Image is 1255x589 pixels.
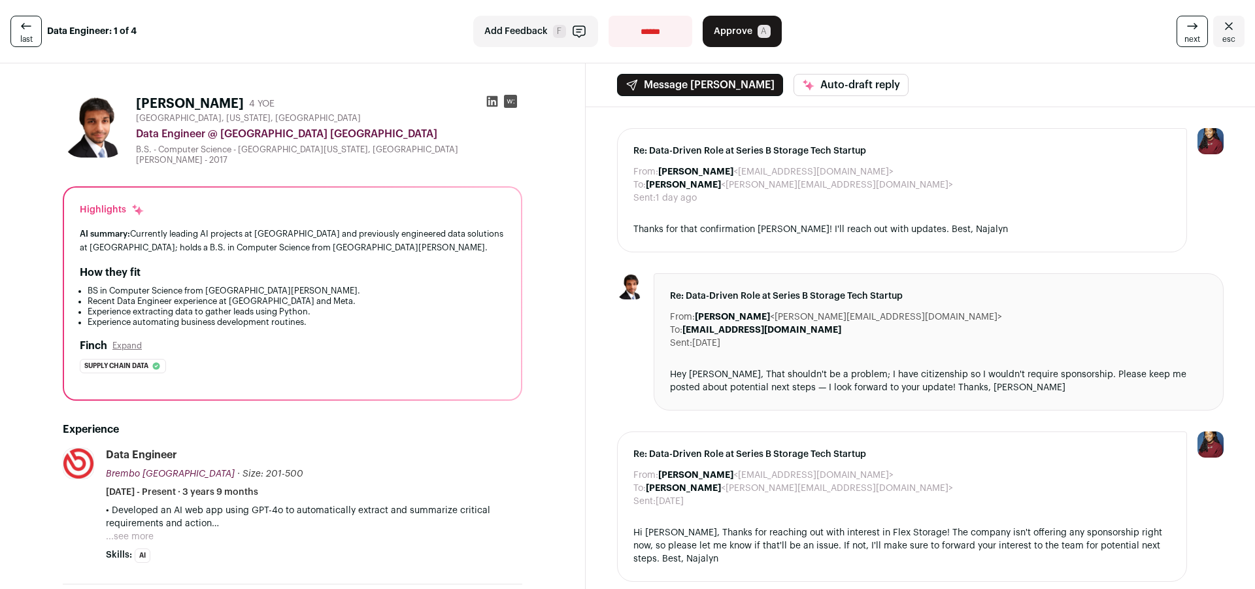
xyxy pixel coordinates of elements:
li: BS in Computer Science from [GEOGRAPHIC_DATA][PERSON_NAME]. [88,286,505,296]
div: Hi [PERSON_NAME], Thanks for reaching out with interest in Flex Storage! The company isn't offeri... [633,526,1171,565]
dt: Sent: [633,495,656,508]
h2: Finch [80,338,107,354]
dd: [DATE] [656,495,684,508]
div: Hey [PERSON_NAME], That shouldn't be a problem; I have citizenship so I wouldn't require sponsors... [670,368,1207,394]
a: next [1177,16,1208,47]
dd: <[PERSON_NAME][EMAIL_ADDRESS][DOMAIN_NAME]> [695,311,1002,324]
h2: Experience [63,422,522,437]
div: 4 YOE [249,97,275,110]
dd: [DATE] [692,337,720,350]
dt: Sent: [670,337,692,350]
span: · Size: 201-500 [237,469,303,479]
span: esc [1222,34,1235,44]
a: last [10,16,42,47]
dt: To: [670,324,682,337]
span: Supply chain data [84,360,148,373]
button: Message [PERSON_NAME] [617,74,783,96]
span: last [20,34,33,44]
button: Add Feedback F [473,16,598,47]
span: Brembo [GEOGRAPHIC_DATA] [106,469,235,479]
span: A [758,25,771,38]
b: [PERSON_NAME] [646,484,721,493]
span: AI summary: [80,229,130,238]
div: Data Engineer [106,448,177,462]
strong: Data Engineer: 1 of 4 [47,25,137,38]
dt: Sent: [633,192,656,205]
li: Experience extracting data to gather leads using Python. [88,307,505,317]
button: Expand [112,341,142,351]
dt: From: [633,165,658,178]
b: [PERSON_NAME] [658,471,733,480]
dt: From: [633,469,658,482]
div: Thanks for that confirmation [PERSON_NAME]! I'll reach out with updates. Best, Najalyn [633,223,1171,236]
span: next [1184,34,1200,44]
li: AI [135,548,150,563]
div: Currently leading AI projects at [GEOGRAPHIC_DATA] and previously engineered data solutions at [G... [80,227,505,254]
img: 9b36b00a36cb80e2d3d98e5bc43dfdbd83b78ffa0ec2831d517b3f9cf30c4b4a.jpg [63,95,125,158]
dd: 1 day ago [656,192,697,205]
b: [EMAIL_ADDRESS][DOMAIN_NAME] [682,326,841,335]
img: 9b36b00a36cb80e2d3d98e5bc43dfdbd83b78ffa0ec2831d517b3f9cf30c4b4a.jpg [617,273,643,299]
dt: To: [633,178,646,192]
button: Auto-draft reply [794,74,909,96]
a: Close [1213,16,1245,47]
img: 10010497-medium_jpg [1197,431,1224,458]
img: 10010497-medium_jpg [1197,128,1224,154]
dt: From: [670,311,695,324]
span: Approve [714,25,752,38]
dd: <[PERSON_NAME][EMAIL_ADDRESS][DOMAIN_NAME]> [646,482,953,495]
span: Re: Data-Driven Role at Series B Storage Tech Startup [633,448,1171,461]
span: [GEOGRAPHIC_DATA], [US_STATE], [GEOGRAPHIC_DATA] [136,113,361,124]
dd: <[EMAIL_ADDRESS][DOMAIN_NAME]> [658,165,894,178]
li: Experience automating business development routines. [88,317,505,328]
button: ...see more [106,530,154,543]
span: [DATE] - Present · 3 years 9 months [106,486,258,499]
button: Approve A [703,16,782,47]
span: Add Feedback [484,25,548,38]
dd: <[EMAIL_ADDRESS][DOMAIN_NAME]> [658,469,894,482]
span: Skills: [106,548,132,562]
p: • Developed an AI web app using GPT-4o to automatically extract and summarize critical requiremen... [106,504,522,530]
dd: <[PERSON_NAME][EMAIL_ADDRESS][DOMAIN_NAME]> [646,178,953,192]
b: [PERSON_NAME] [646,180,721,190]
b: [PERSON_NAME] [695,312,770,322]
span: Re: Data-Driven Role at Series B Storage Tech Startup [633,144,1171,158]
img: 353606a582a6645ad923c7422dde8916041dd66faefcb07d77cc293dce953bc5.jpg [63,448,93,479]
h1: [PERSON_NAME] [136,95,244,113]
span: Re: Data-Driven Role at Series B Storage Tech Startup [670,290,1207,303]
div: Data Engineer @ [GEOGRAPHIC_DATA] [GEOGRAPHIC_DATA] [136,126,522,142]
div: B.S. - Computer Science - [GEOGRAPHIC_DATA][US_STATE], [GEOGRAPHIC_DATA][PERSON_NAME] - 2017 [136,144,522,165]
li: Recent Data Engineer experience at [GEOGRAPHIC_DATA] and Meta. [88,296,505,307]
b: [PERSON_NAME] [658,167,733,177]
h2: How they fit [80,265,141,280]
span: F [553,25,566,38]
div: Highlights [80,203,144,216]
dt: To: [633,482,646,495]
